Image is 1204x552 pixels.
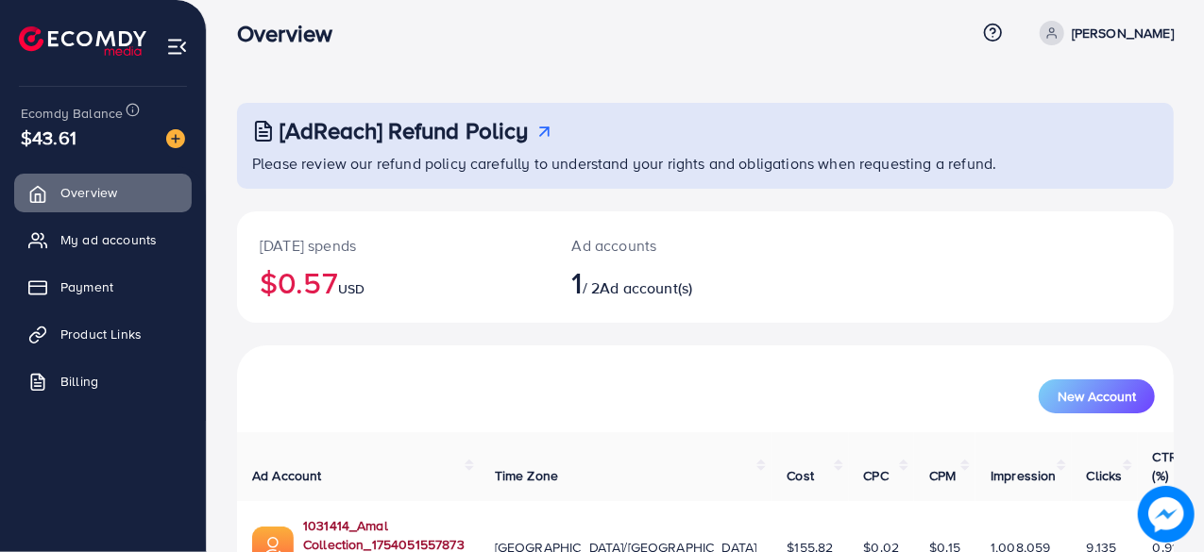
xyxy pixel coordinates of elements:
[1058,390,1136,403] span: New Account
[60,277,113,296] span: Payment
[14,315,192,353] a: Product Links
[14,362,192,400] a: Billing
[1039,379,1155,413] button: New Account
[1153,447,1178,485] span: CTR (%)
[338,279,365,298] span: USD
[252,152,1162,175] p: Please review our refund policy carefully to understand your rights and obligations when requesti...
[260,264,527,300] h2: $0.57
[21,124,76,151] span: $43.61
[60,183,117,202] span: Overview
[572,234,761,257] p: Ad accounts
[252,466,322,485] span: Ad Account
[21,104,123,123] span: Ecomdy Balance
[166,36,188,58] img: menu
[864,466,889,485] span: CPC
[495,466,558,485] span: Time Zone
[60,325,142,343] span: Product Links
[14,221,192,259] a: My ad accounts
[60,230,157,249] span: My ad accounts
[572,264,761,300] h2: / 2
[1072,22,1174,44] p: [PERSON_NAME]
[787,466,814,485] span: Cost
[260,234,527,257] p: [DATE] spends
[572,260,583,304] span: 1
[14,174,192,211] a: Overview
[60,372,98,391] span: Billing
[14,268,192,306] a: Payment
[1032,21,1174,45] a: [PERSON_NAME]
[19,26,146,56] img: logo
[991,466,1057,485] span: Impression
[1138,486,1195,543] img: image
[280,117,529,144] h3: [AdReach] Refund Policy
[1087,466,1123,485] span: Clicks
[166,129,185,148] img: image
[600,277,692,298] span: Ad account(s)
[237,20,348,47] h3: Overview
[929,466,956,485] span: CPM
